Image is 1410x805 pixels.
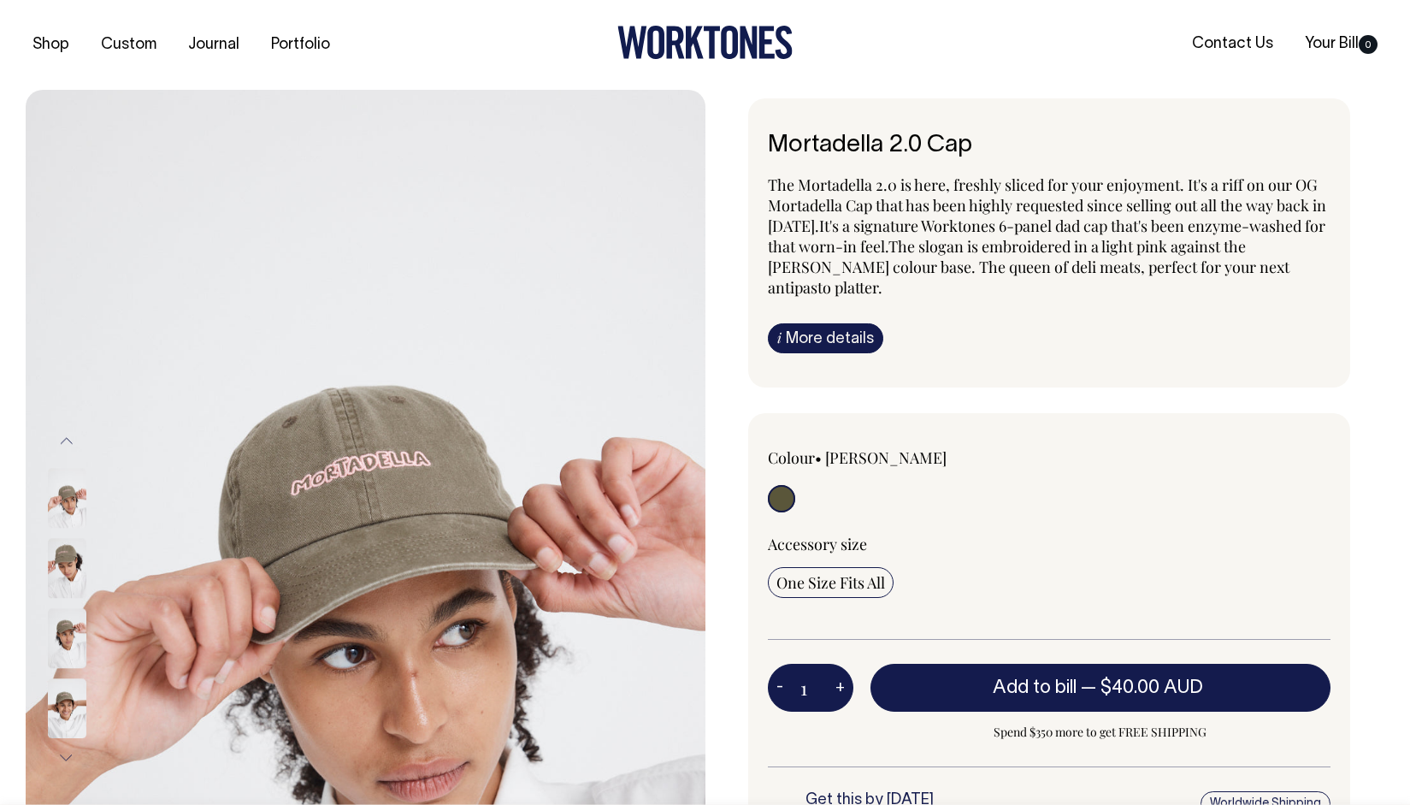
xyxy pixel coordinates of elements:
[777,329,782,346] span: i
[181,31,246,59] a: Journal
[1298,30,1384,58] a: Your Bill0
[993,679,1077,696] span: Add to bill
[768,216,1325,277] span: It's a signature Worktones 6-panel dad cap that's been enzyme-washed for that worn-in feel. The s...
[1185,30,1280,58] a: Contact Us
[768,133,1331,159] h6: Mortadella 2.0 Cap
[870,722,1331,743] span: Spend $350 more to get FREE SHIPPING
[264,31,337,59] a: Portfolio
[768,567,894,598] input: One Size Fits All
[48,538,86,598] img: moss
[48,468,86,528] img: moss
[1081,679,1207,696] span: —
[768,671,792,705] button: -
[48,608,86,668] img: moss
[776,572,885,593] span: One Size Fits All
[870,664,1331,712] button: Add to bill —$40.00 AUD
[48,678,86,738] img: moss
[1100,679,1203,696] span: $40.00 AUD
[1359,35,1378,54] span: 0
[768,534,1331,554] div: Accessory size
[54,738,80,777] button: Next
[54,422,80,460] button: Previous
[768,447,993,468] div: Colour
[827,671,853,705] button: +
[768,175,1331,298] p: The Mortadella 2.0 is here, freshly sliced for your enjoyment. It's a riff on our OG Mortadella C...
[94,31,163,59] a: Custom
[815,447,822,468] span: •
[26,31,76,59] a: Shop
[768,323,883,353] a: iMore details
[825,447,947,468] label: [PERSON_NAME]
